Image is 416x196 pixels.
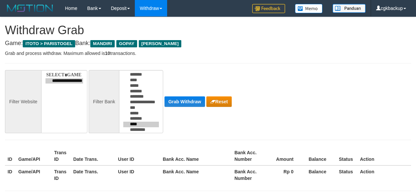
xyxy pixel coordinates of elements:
th: Trans ID [51,147,71,165]
th: Game/API [16,147,52,165]
h1: Withdraw Grab [5,24,411,37]
th: User ID [115,147,160,165]
th: Amount [268,147,304,165]
th: Action [357,147,411,165]
th: Bank Acc. Number [232,165,268,184]
th: Balance [303,165,336,184]
th: Balance [303,147,336,165]
th: Action [357,165,411,184]
span: GOPAY [116,40,137,47]
th: Date Trans. [71,165,115,184]
th: Bank Acc. Name [160,147,232,165]
button: Reset [206,96,232,107]
h4: Game: Bank: [5,40,411,47]
span: ITOTO > PARISTOGEL [23,40,75,47]
th: Bank Acc. Name [160,165,232,184]
img: MOTION_logo.png [5,3,55,13]
button: Grab Withdraw [164,96,205,107]
span: [PERSON_NAME] [139,40,181,47]
th: User ID [115,165,160,184]
th: ID [5,165,16,184]
th: Bank Acc. Number [232,147,268,165]
img: Feedback.jpg [252,4,285,13]
th: Rp 0 [268,165,304,184]
div: Filter Website [5,70,41,133]
div: Filter Bank [89,70,119,133]
p: Grab and process withdraw. Maximum allowed is transactions. [5,50,411,57]
th: Status [336,165,357,184]
th: Date Trans. [71,147,115,165]
th: ID [5,147,16,165]
strong: 10 [105,51,110,56]
th: Trans ID [51,165,71,184]
th: Status [336,147,357,165]
th: Game/API [16,165,52,184]
img: Button%20Memo.svg [295,4,323,13]
span: MANDIRI [90,40,115,47]
img: panduan.png [333,4,366,13]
